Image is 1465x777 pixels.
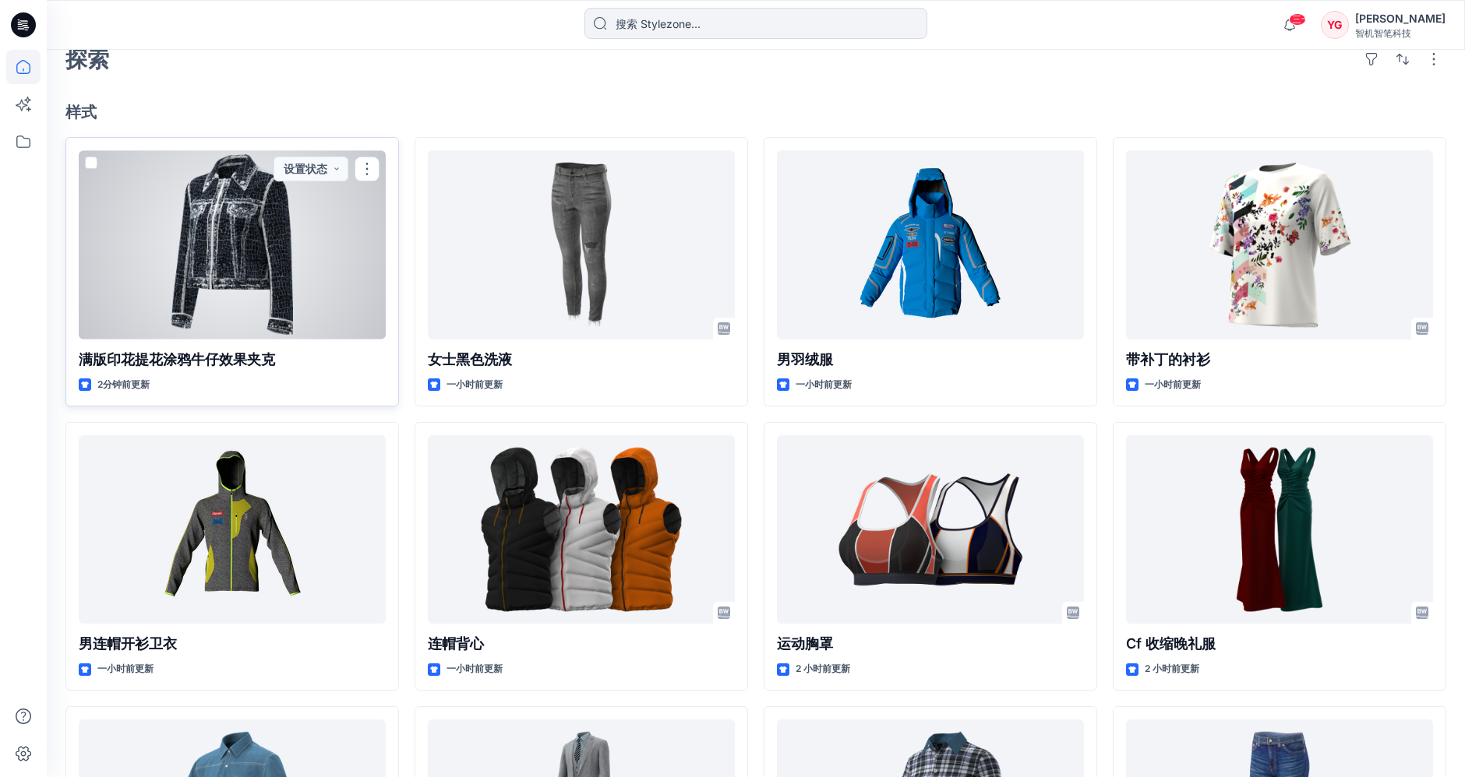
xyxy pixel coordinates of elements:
a: 男羽绒服 [777,150,1084,339]
a: 带补丁的衬衫 [1126,150,1433,339]
font: 带补丁的衬衫 [1126,351,1210,367]
font: 智机智笔科技 [1355,27,1411,39]
font: 一小时前更新 [796,378,852,390]
font: 一小时前更新 [1145,378,1201,390]
a: 连帽背心 [428,435,735,624]
font: YG [1327,18,1343,31]
a: 满版印花提花涂鸦牛仔效果夹克 [79,150,386,339]
font: 2 小时前更新 [796,663,850,674]
font: 探索 [65,46,109,72]
font: 满版印花提花涂鸦牛仔效果夹克 [79,351,275,367]
font: 三十二 [1292,13,1320,25]
input: 搜索 Stylezone... [584,8,927,39]
font: 一小时前更新 [97,663,154,674]
font: 2 小时前更新 [1145,663,1199,674]
font: 女士黑色洗液 [428,351,512,367]
font: 男连帽开衫卫衣 [79,635,177,652]
font: 男羽绒服 [777,351,833,367]
a: 运动胸罩 [777,435,1084,624]
font: Cf 收缩晚礼服 [1126,635,1216,652]
font: 运动胸罩 [777,635,833,652]
font: 一小时前更新 [447,663,503,674]
a: Cf 收缩晚礼服 [1126,435,1433,624]
a: 女士黑色洗液 [428,150,735,339]
font: 连帽背心 [428,635,484,652]
font: 样式 [65,103,97,121]
a: 男连帽开衫卫衣 [79,435,386,624]
font: 2分钟前更新 [97,378,150,390]
font: 一小时前更新 [447,378,503,390]
font: [PERSON_NAME] [1355,12,1446,25]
